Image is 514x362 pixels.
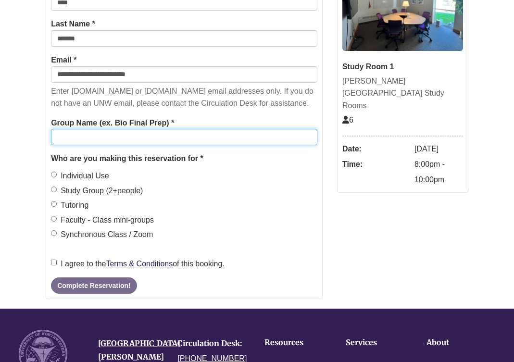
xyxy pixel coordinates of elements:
[51,277,137,294] button: Complete Reservation!
[51,170,109,182] label: Individual Use
[51,172,57,177] input: Individual Use
[51,199,88,212] label: Tutoring
[414,157,463,187] dd: 8:00pm - 10:00pm
[264,338,316,347] h4: Resources
[51,117,174,129] label: Group Name (ex. Bio Final Prep) *
[51,258,225,270] label: I agree to the of this booking.
[342,157,410,172] dt: Time:
[51,230,57,236] input: Synchronous Class / Zoom
[342,116,353,124] span: The capacity of this space
[51,201,57,207] input: Tutoring
[51,18,95,30] label: Last Name *
[177,339,242,348] h4: Circulation Desk:
[51,85,317,110] p: Enter [DOMAIN_NAME] or [DOMAIN_NAME] email addresses only. If you do not have an UNW email, pleas...
[51,214,154,226] label: Faculty - Class mini-groups
[51,260,57,265] input: I agree to theTerms & Conditionsof this booking.
[51,216,57,222] input: Faculty - Class mini-groups
[51,152,317,165] legend: Who are you making this reservation for *
[51,54,76,66] label: Email *
[342,141,410,157] dt: Date:
[98,338,180,348] a: [GEOGRAPHIC_DATA]
[342,75,463,112] div: [PERSON_NAME][GEOGRAPHIC_DATA] Study Rooms
[51,228,153,241] label: Synchronous Class / Zoom
[106,260,173,268] a: Terms & Conditions
[342,61,463,73] div: Study Room 1
[51,187,57,192] input: Study Group (2+people)
[346,338,397,347] h4: Services
[426,338,478,347] h4: About
[51,185,143,197] label: Study Group (2+people)
[414,141,463,157] dd: [DATE]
